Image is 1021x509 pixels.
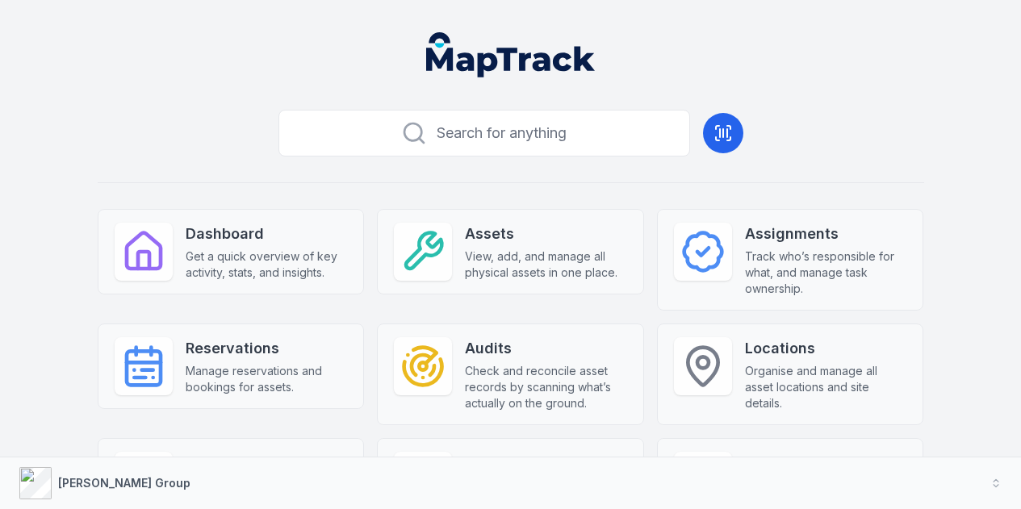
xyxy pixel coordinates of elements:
[186,337,348,360] strong: Reservations
[745,248,907,297] span: Track who’s responsible for what, and manage task ownership.
[186,452,348,474] strong: People
[377,323,644,425] a: AuditsCheck and reconcile asset records by scanning what’s actually on the ground.
[745,337,907,360] strong: Locations
[58,476,190,490] strong: [PERSON_NAME] Group
[657,323,924,425] a: LocationsOrganise and manage all asset locations and site details.
[465,337,627,360] strong: Audits
[745,452,907,474] strong: Reports
[98,323,365,409] a: ReservationsManage reservations and bookings for assets.
[186,223,348,245] strong: Dashboard
[186,363,348,395] span: Manage reservations and bookings for assets.
[400,32,621,77] nav: Global
[186,248,348,281] span: Get a quick overview of key activity, stats, and insights.
[437,122,567,144] span: Search for anything
[377,209,644,294] a: AssetsView, add, and manage all physical assets in one place.
[465,363,627,411] span: Check and reconcile asset records by scanning what’s actually on the ground.
[465,452,627,474] strong: Forms
[278,110,690,156] button: Search for anything
[465,248,627,281] span: View, add, and manage all physical assets in one place.
[657,209,924,311] a: AssignmentsTrack who’s responsible for what, and manage task ownership.
[98,209,365,294] a: DashboardGet a quick overview of key activity, stats, and insights.
[745,363,907,411] span: Organise and manage all asset locations and site details.
[465,223,627,245] strong: Assets
[745,223,907,245] strong: Assignments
